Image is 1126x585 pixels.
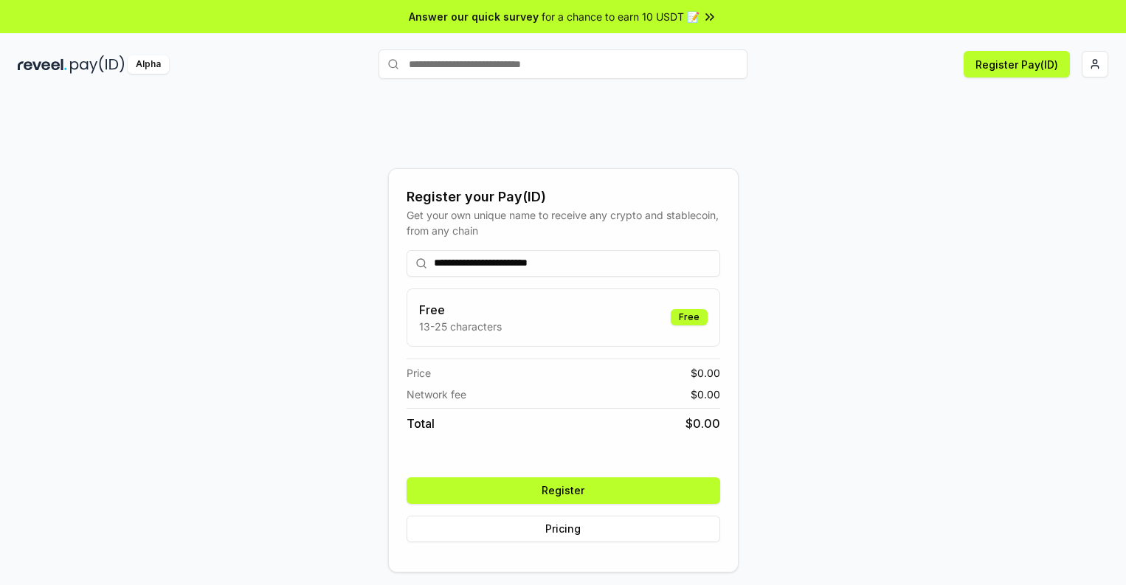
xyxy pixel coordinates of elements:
[70,55,125,74] img: pay_id
[964,51,1070,77] button: Register Pay(ID)
[407,207,720,238] div: Get your own unique name to receive any crypto and stablecoin, from any chain
[407,516,720,542] button: Pricing
[18,55,67,74] img: reveel_dark
[542,9,700,24] span: for a chance to earn 10 USDT 📝
[407,415,435,432] span: Total
[671,309,708,325] div: Free
[419,301,502,319] h3: Free
[407,187,720,207] div: Register your Pay(ID)
[685,415,720,432] span: $ 0.00
[419,319,502,334] p: 13-25 characters
[128,55,169,74] div: Alpha
[407,365,431,381] span: Price
[691,365,720,381] span: $ 0.00
[407,477,720,504] button: Register
[407,387,466,402] span: Network fee
[691,387,720,402] span: $ 0.00
[409,9,539,24] span: Answer our quick survey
